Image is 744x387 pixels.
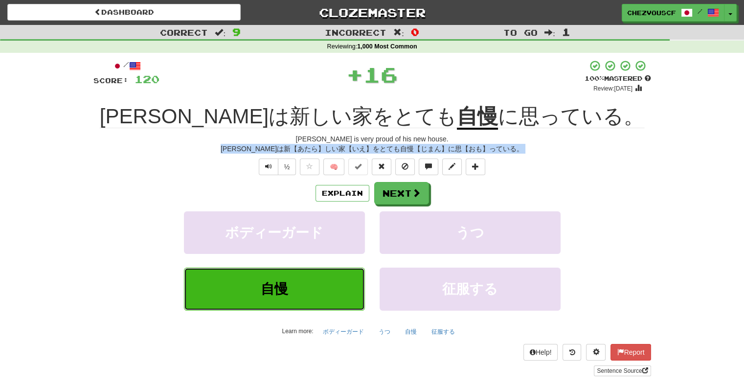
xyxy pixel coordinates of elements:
small: Learn more: [282,328,313,335]
div: Text-to-speech controls [257,159,296,175]
div: / [93,60,159,72]
button: 自慢 [184,268,365,310]
a: chezvouscf / [622,4,724,22]
span: + [346,60,363,89]
a: Sentence Source [594,365,651,376]
button: うつ [380,211,561,254]
span: 自慢 [261,281,288,296]
button: Report [610,344,651,361]
div: [PERSON_NAME]は新【あたら】しい家【いえ】をとても自慢【じまん】に思【おも】っている。 [93,144,651,154]
span: / [698,8,702,15]
button: Ignore sentence (alt+i) [395,159,415,175]
a: Dashboard [7,4,241,21]
button: ボディーガード [184,211,365,254]
button: Help! [523,344,558,361]
button: Set this sentence to 100% Mastered (alt+m) [348,159,368,175]
button: ボディーガード [317,324,369,339]
button: Play sentence audio (ctl+space) [259,159,278,175]
span: 征服する [442,281,498,296]
span: To go [503,27,538,37]
span: Score: [93,76,129,85]
button: Favorite sentence (alt+f) [300,159,319,175]
span: : [544,28,555,37]
span: ボディーガード [225,225,323,240]
small: Review: [DATE] [593,85,632,92]
button: うつ [373,324,396,339]
button: 征服する [426,324,460,339]
div: [PERSON_NAME] is very proud of his new house. [93,134,651,144]
button: Round history (alt+y) [563,344,581,361]
span: 16 [363,62,398,87]
u: 自慢 [457,105,498,130]
div: Mastered [585,74,651,83]
a: Clozemaster [255,4,489,21]
button: ½ [278,159,296,175]
span: 1 [562,26,570,38]
button: Edit sentence (alt+d) [442,159,462,175]
strong: 1,000 Most Common [357,43,417,50]
span: chezvouscf [627,8,676,17]
button: Discuss sentence (alt+u) [419,159,438,175]
span: に思っている。 [498,105,644,128]
span: 120 [135,73,159,85]
span: : [215,28,225,37]
button: Reset to 0% Mastered (alt+r) [372,159,391,175]
button: Add to collection (alt+a) [466,159,485,175]
button: 征服する [380,268,561,310]
span: [PERSON_NAME]は新しい家をとても [100,105,457,128]
span: 0 [411,26,419,38]
span: Incorrect [325,27,386,37]
span: Correct [160,27,208,37]
span: 9 [232,26,241,38]
span: 100 % [585,74,604,82]
span: : [393,28,404,37]
button: Next [374,182,429,205]
button: Explain [316,185,369,202]
span: うつ [456,225,484,240]
button: 自慢 [400,324,422,339]
button: 🧠 [323,159,344,175]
